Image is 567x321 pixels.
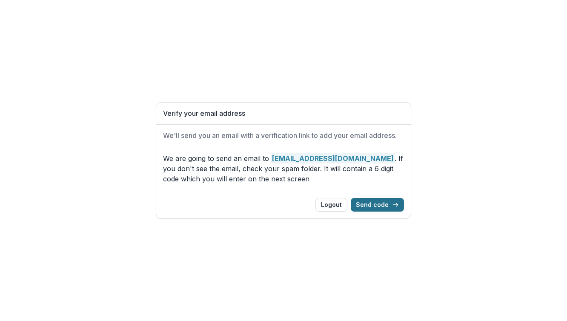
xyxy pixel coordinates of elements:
h1: Verify your email address [163,109,404,118]
button: Send code [351,198,404,212]
strong: [EMAIL_ADDRESS][DOMAIN_NAME] [271,153,395,163]
p: We are going to send an email to . If you don't see the email, check your spam folder. It will co... [163,153,404,184]
button: Logout [315,198,347,212]
h2: We'll send you an email with a verification link to add your email address. [163,132,404,140]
